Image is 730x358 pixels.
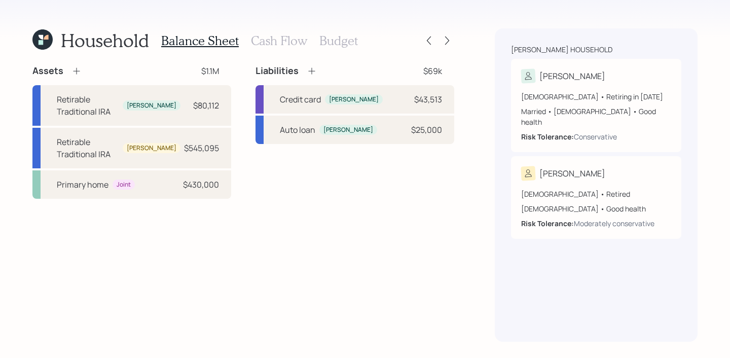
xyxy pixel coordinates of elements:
div: $430,000 [183,178,219,191]
div: [PERSON_NAME] [127,101,176,110]
div: $25,000 [411,124,442,136]
h3: Balance Sheet [161,33,239,48]
div: Retirable Traditional IRA [57,136,119,160]
div: [DEMOGRAPHIC_DATA] • Retiring in [DATE] [521,91,671,102]
div: Moderately conservative [574,218,654,229]
b: Risk Tolerance: [521,132,574,141]
div: $1.1M [201,65,219,77]
div: $69k [423,65,442,77]
h3: Cash Flow [251,33,307,48]
b: Risk Tolerance: [521,219,574,228]
div: Primary home [57,178,108,191]
div: $80,112 [193,99,219,112]
div: Credit card [280,93,321,105]
div: [PERSON_NAME] household [511,45,612,55]
div: [PERSON_NAME] [127,144,176,153]
div: $545,095 [184,142,219,154]
h3: Budget [319,33,358,48]
div: Auto loan [280,124,315,136]
div: Married • [DEMOGRAPHIC_DATA] • Good health [521,106,671,127]
div: $43,513 [414,93,442,105]
div: Retirable Traditional IRA [57,93,119,118]
div: Joint [117,181,131,189]
h1: Household [61,29,149,51]
div: [PERSON_NAME] [539,70,605,82]
div: [DEMOGRAPHIC_DATA] • Good health [521,203,671,214]
h4: Assets [32,65,63,77]
h4: Liabilities [255,65,299,77]
div: [PERSON_NAME] [329,95,379,104]
div: [PERSON_NAME] [539,167,605,180]
div: [PERSON_NAME] [323,126,373,134]
div: [DEMOGRAPHIC_DATA] • Retired [521,189,671,199]
div: Conservative [574,131,617,142]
